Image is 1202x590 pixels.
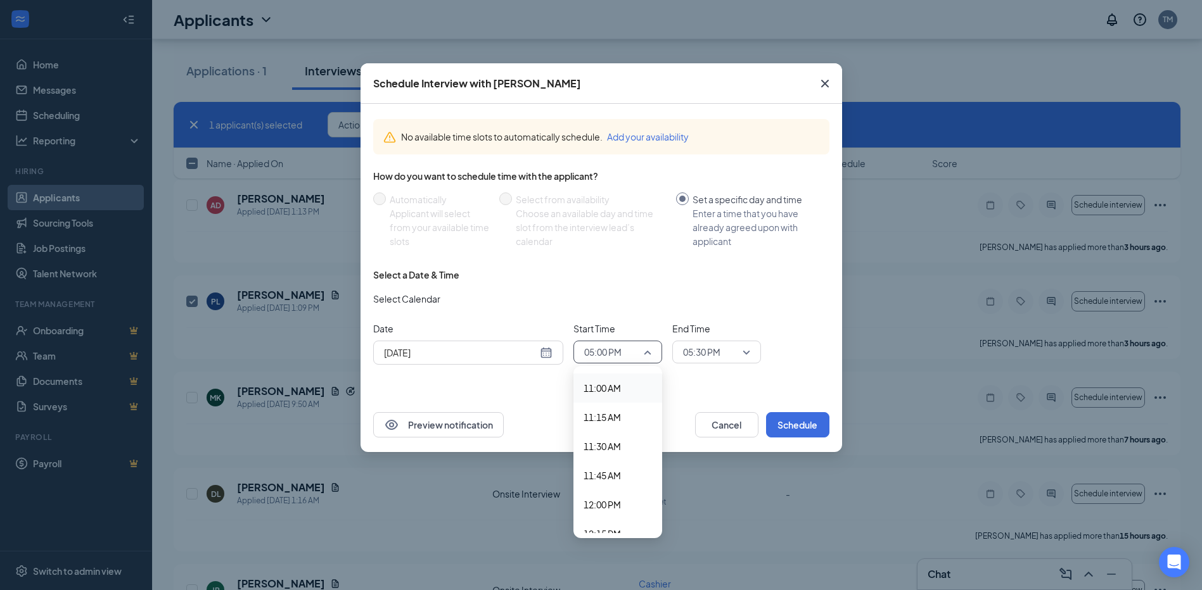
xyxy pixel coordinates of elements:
div: Choose an available day and time slot from the interview lead’s calendar [516,206,666,248]
div: Set a specific day and time [693,192,819,206]
span: Date [373,322,563,336]
span: Select Calendar [373,292,440,306]
svg: Eye [384,417,399,432]
div: How do you want to schedule time with the applicant? [373,170,829,182]
span: 11:00 AM [584,381,621,395]
div: Select a Date & Time [373,268,459,281]
span: Start Time [573,322,662,336]
div: Schedule Interview with [PERSON_NAME] [373,77,581,91]
span: 11:30 AM [584,439,621,453]
input: Sep 16, 2025 [384,346,537,360]
button: Add your availability [607,130,689,144]
button: Close [808,63,842,104]
button: EyePreview notification [373,412,504,437]
span: 05:30 PM [683,342,720,361]
span: 12:15 PM [584,527,621,541]
span: 12:00 PM [584,498,621,512]
button: Cancel [695,412,758,437]
span: 05:00 PM [584,342,622,361]
div: No available time slots to automatically schedule. [401,130,819,144]
div: Enter a time that you have already agreed upon with applicant [693,206,819,248]
button: Schedule [766,412,829,437]
div: Automatically [390,192,489,206]
span: End Time [672,322,761,336]
span: 11:15 AM [584,410,621,424]
div: Applicant will select from your available time slots [390,206,489,248]
svg: Warning [383,131,396,144]
span: 11:45 AM [584,468,621,482]
div: Open Intercom Messenger [1159,547,1189,577]
svg: Cross [817,76,833,91]
div: Select from availability [516,192,666,206]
